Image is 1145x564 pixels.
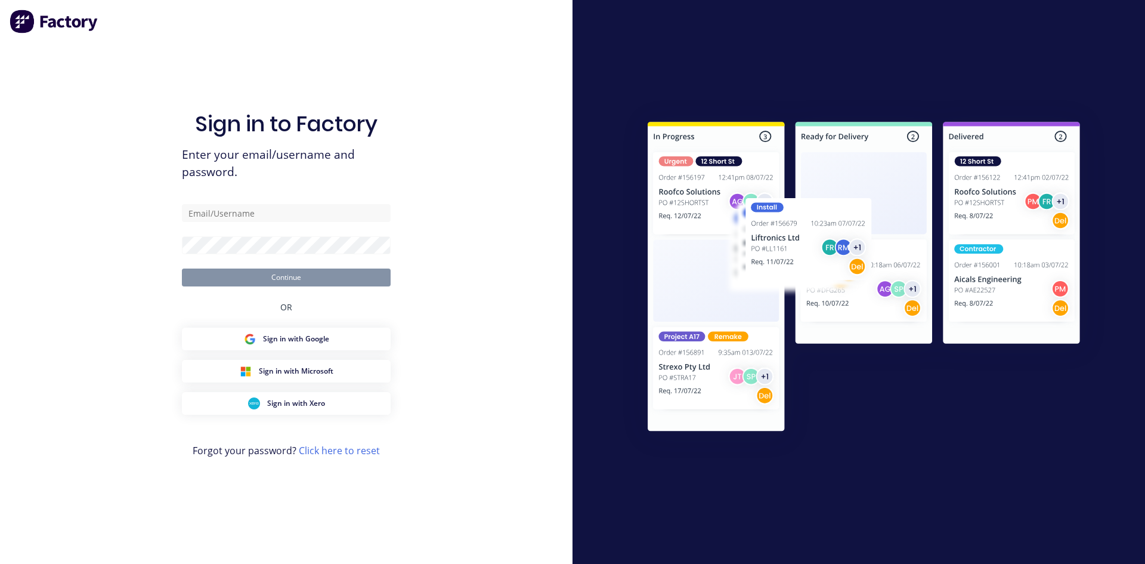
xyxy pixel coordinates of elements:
img: Xero Sign in [248,397,260,409]
span: Sign in with Xero [267,398,325,409]
button: Continue [182,269,391,286]
img: Sign in [621,98,1106,460]
img: Microsoft Sign in [240,365,252,377]
div: OR [280,286,292,328]
span: Sign in with Microsoft [259,366,333,377]
span: Sign in with Google [263,334,329,344]
input: Email/Username [182,204,391,222]
span: Enter your email/username and password. [182,146,391,181]
span: Forgot your password? [193,443,380,458]
button: Google Sign inSign in with Google [182,328,391,350]
a: Click here to reset [299,444,380,457]
img: Factory [10,10,99,33]
h1: Sign in to Factory [195,111,377,137]
button: Microsoft Sign inSign in with Microsoft [182,360,391,383]
img: Google Sign in [244,333,256,345]
button: Xero Sign inSign in with Xero [182,392,391,415]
